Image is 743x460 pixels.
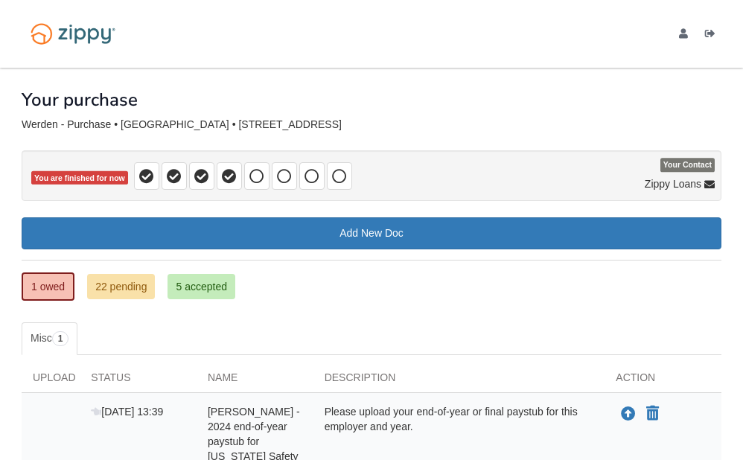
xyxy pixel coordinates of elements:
[22,322,77,355] a: Misc
[22,90,138,109] h1: Your purchase
[619,404,637,424] button: Upload Ryan Werden - 2024 end-of-year paystub for Indiana Safety and Supply
[87,274,155,299] a: 22 pending
[80,370,197,392] div: Status
[22,370,80,392] div: Upload
[660,159,715,173] span: Your Contact
[22,217,721,249] a: Add New Doc
[52,331,69,346] span: 1
[645,176,701,191] span: Zippy Loans
[197,370,313,392] div: Name
[22,118,721,131] div: Werden - Purchase • [GEOGRAPHIC_DATA] • [STREET_ADDRESS]
[313,370,605,392] div: Description
[679,28,694,43] a: edit profile
[31,171,128,185] span: You are finished for now
[645,405,660,423] button: Declare Ryan Werden - 2024 end-of-year paystub for Indiana Safety and Supply not applicable
[605,370,721,392] div: Action
[22,272,74,301] a: 1 owed
[22,16,124,51] img: Logo
[91,406,163,418] span: [DATE] 13:39
[705,28,721,43] a: Log out
[168,274,235,299] a: 5 accepted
